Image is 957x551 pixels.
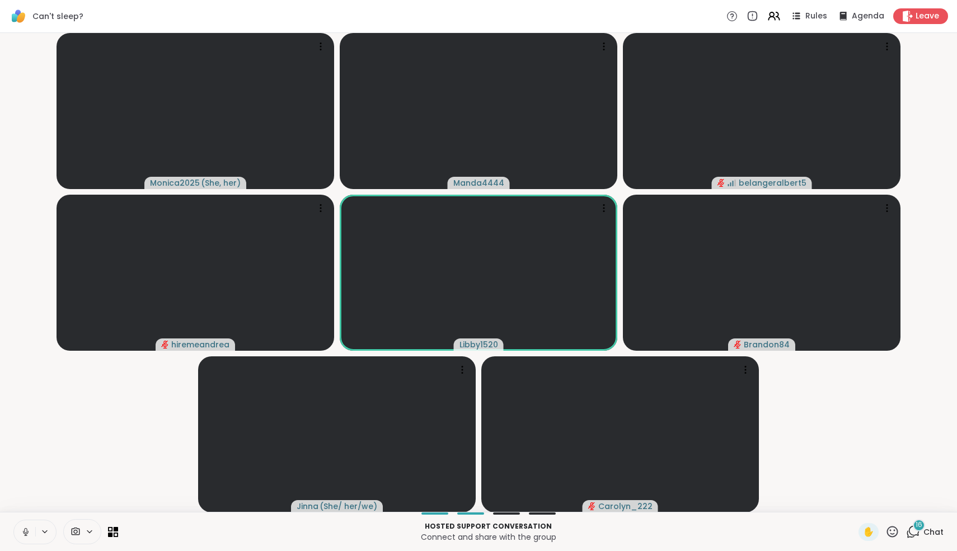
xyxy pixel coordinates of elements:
span: 16 [916,520,922,530]
span: ( She/ her/we ) [320,501,377,512]
span: ✋ [863,525,874,539]
span: Chat [923,526,944,538]
span: Jinna [297,501,318,512]
span: ( She, her ) [201,177,241,189]
span: Carolyn_222 [598,501,653,512]
span: Monica2025 [150,177,200,189]
span: Leave [916,11,939,22]
p: Hosted support conversation [125,521,852,531]
img: ShareWell Logomark [9,7,28,26]
span: hiremeandrea [171,339,229,350]
span: Libby1520 [459,339,498,350]
span: Rules [805,11,827,22]
span: Can't sleep? [32,11,83,22]
span: audio-muted [588,502,596,510]
span: audio-muted [717,179,725,187]
span: Manda4444 [453,177,504,189]
span: Agenda [852,11,884,22]
p: Connect and share with the group [125,531,852,543]
span: audio-muted [161,341,169,349]
span: Brandon84 [744,339,790,350]
span: audio-muted [734,341,742,349]
span: belangeralbert5 [739,177,806,189]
